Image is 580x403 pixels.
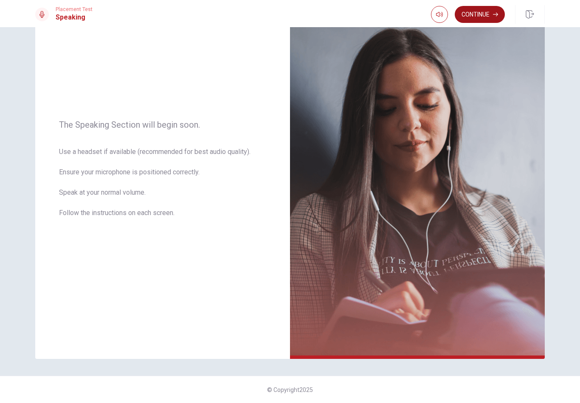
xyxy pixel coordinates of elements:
button: Continue [455,6,505,23]
h1: Speaking [56,12,93,22]
span: Use a headset if available (recommended for best audio quality). Ensure your microphone is positi... [59,147,266,228]
span: Placement Test [56,6,93,12]
span: © Copyright 2025 [267,386,313,393]
span: The Speaking Section will begin soon. [59,120,266,130]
